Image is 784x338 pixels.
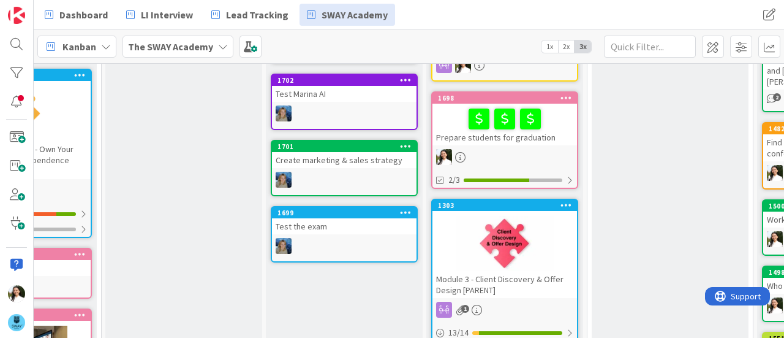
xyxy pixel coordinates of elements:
[276,172,292,188] img: MA
[204,4,296,26] a: Lead Tracking
[272,218,417,234] div: Test the exam
[8,285,25,302] img: AK
[432,57,577,73] div: AK
[271,140,418,196] a: 1701Create marketing & sales strategyMA
[272,141,417,168] div: 1701Create marketing & sales strategy
[271,206,418,263] a: 1699Test the examMA
[226,7,288,22] span: Lead Tracking
[8,314,25,331] img: avatar
[272,75,417,86] div: 1702
[272,106,417,121] div: MA
[272,207,417,218] div: 1699
[141,7,193,22] span: LI Interview
[272,207,417,234] div: 1699Test the exam
[276,106,292,121] img: MA
[300,4,395,26] a: SWAY Academy
[558,40,575,53] span: 2x
[604,36,696,58] input: Quick Filter...
[438,94,577,102] div: 1698
[461,305,469,313] span: 1
[432,93,577,104] div: 1698
[575,40,591,53] span: 3x
[277,142,417,151] div: 1701
[8,7,25,24] img: Visit kanbanzone.com
[432,93,577,145] div: 1698Prepare students for graduation
[272,141,417,152] div: 1701
[431,91,578,189] a: 1698Prepare students for graduationAK2/3
[773,93,781,101] span: 2
[272,172,417,188] div: MA
[272,86,417,102] div: Test Marina AI
[277,209,417,217] div: 1699
[322,7,388,22] span: SWAY Academy
[767,298,783,313] img: AK
[455,57,471,73] img: AK
[767,165,783,181] img: AK
[59,7,108,22] span: Dashboard
[26,2,56,17] span: Support
[272,152,417,168] div: Create marketing & sales strategy
[37,4,115,26] a: Dashboard
[272,75,417,102] div: 1702Test Marina AI
[277,76,417,85] div: 1702
[767,231,783,247] img: AK
[432,104,577,145] div: Prepare students for graduation
[432,200,577,211] div: 1303
[438,201,577,210] div: 1303
[272,238,417,254] div: MA
[541,40,558,53] span: 1x
[271,74,418,130] a: 1702Test Marina AIMA
[436,149,452,165] img: AK
[448,174,460,186] span: 2/3
[128,40,213,53] b: The SWAY Academy
[119,4,200,26] a: LI Interview
[62,39,96,54] span: Kanban
[432,149,577,165] div: AK
[432,200,577,298] div: 1303Module 3 - Client Discovery & Offer Design [PARENT]
[432,271,577,298] div: Module 3 - Client Discovery & Offer Design [PARENT]
[276,238,292,254] img: MA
